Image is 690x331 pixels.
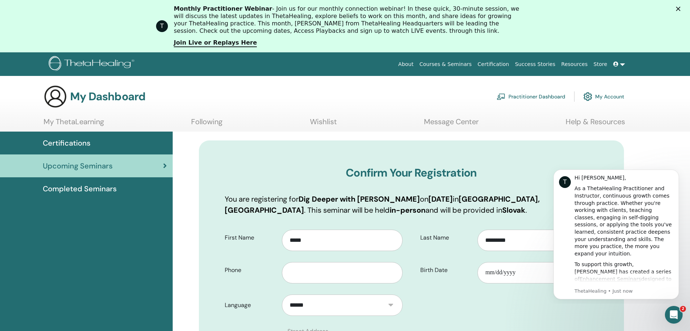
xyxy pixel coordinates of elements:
a: Following [191,117,222,132]
div: - Join us for our monthly connection webinar! In these quick, 30-minute session, we will discuss ... [174,5,522,35]
a: About [395,58,416,71]
b: [DATE] [428,194,453,204]
span: Upcoming Seminars [43,160,113,171]
label: Language [219,298,282,312]
div: Profile image for ThetaHealing [156,20,168,32]
iframe: Intercom notifications message [542,163,690,304]
span: Completed Seminars [43,183,117,194]
a: My ThetaLearning [44,117,104,132]
a: Message Center [424,117,479,132]
a: Success Stories [512,58,558,71]
a: Certification [475,58,512,71]
span: 2 [680,306,686,312]
span: Certifications [43,137,90,149]
a: Help & Resources [566,117,625,132]
a: Enhancement Seminars [37,113,99,119]
p: Message from ThetaHealing, sent Just now [32,125,131,132]
b: Monthly Practitioner Webinar [174,5,272,12]
b: Dig Deeper with [PERSON_NAME] [299,194,420,204]
a: Courses & Seminars [417,58,475,71]
div: To support this growth, [PERSON_NAME] has created a series of designed to help you refine your kn... [32,98,131,178]
a: My Account [583,88,624,105]
label: First Name [219,231,282,245]
img: logo.png [49,56,137,73]
b: in-person [390,205,425,215]
label: Birth Date [415,263,478,277]
p: You are registering for on in . This seminar will be held and will be provided in . [225,194,598,216]
iframe: Intercom live chat [665,306,683,324]
label: Phone [219,263,282,277]
a: Store [591,58,610,71]
h3: My Dashboard [70,90,145,103]
h3: Confirm Your Registration [225,166,598,180]
a: Resources [558,58,591,71]
img: cog.svg [583,90,592,103]
label: Last Name [415,231,478,245]
b: Slovak [502,205,525,215]
div: Close [676,7,683,11]
a: Join Live or Replays Here [174,39,257,47]
img: chalkboard-teacher.svg [497,93,506,100]
a: Wishlist [310,117,337,132]
img: generic-user-icon.jpg [44,85,67,108]
a: Practitioner Dashboard [497,88,565,105]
